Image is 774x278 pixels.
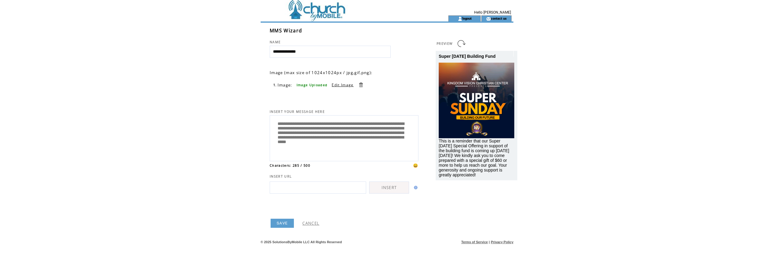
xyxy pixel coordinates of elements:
[486,16,491,21] img: contact_us_icon.gif
[270,174,292,178] span: INSERT URL
[332,82,353,87] a: Edit Image
[462,16,472,20] a: logout
[474,10,511,15] span: Hello [PERSON_NAME]
[271,219,294,228] a: SAVE
[437,41,453,46] span: PREVIEW
[491,240,513,244] a: Privacy Policy
[270,27,302,34] span: MMS Wizard
[358,82,364,88] a: Delete this item
[302,221,319,226] a: CANCEL
[439,139,509,177] span: This is a reminder that our Super [DATE] Special Offering in support of the building fund is comi...
[412,186,418,189] img: help.gif
[297,83,328,87] span: Image Uploaded
[270,110,325,114] span: INSERT YOUR MESSAGE HERE
[270,70,372,75] span: Image (max size of 1024x1024px / jpg,gif,png):
[491,16,507,20] a: contact us
[270,163,310,168] span: Characters: 285 / 500
[270,40,281,44] span: NAME
[369,182,409,194] a: INSERT
[278,82,292,88] span: Image:
[458,16,462,21] img: account_icon.gif
[439,54,496,59] span: Super [DATE] Building Fund
[413,163,418,168] span: 😀
[273,83,277,87] span: 1.
[261,240,342,244] span: © 2025 SolutionsByMobile LLC All Rights Reserved
[489,240,490,244] span: |
[461,240,488,244] a: Terms of Service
